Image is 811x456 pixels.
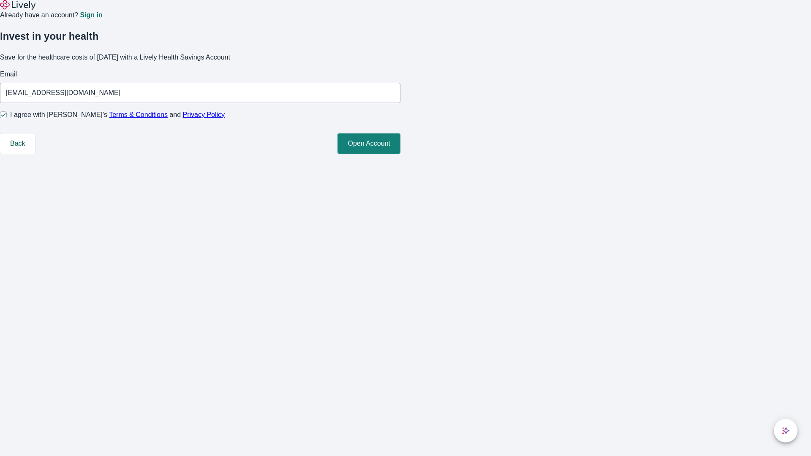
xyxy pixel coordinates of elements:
button: Open Account [337,133,400,154]
a: Privacy Policy [183,111,225,118]
span: I agree with [PERSON_NAME]’s and [10,110,225,120]
button: chat [774,419,797,442]
svg: Lively AI Assistant [781,426,790,435]
a: Sign in [80,12,102,19]
a: Terms & Conditions [109,111,168,118]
